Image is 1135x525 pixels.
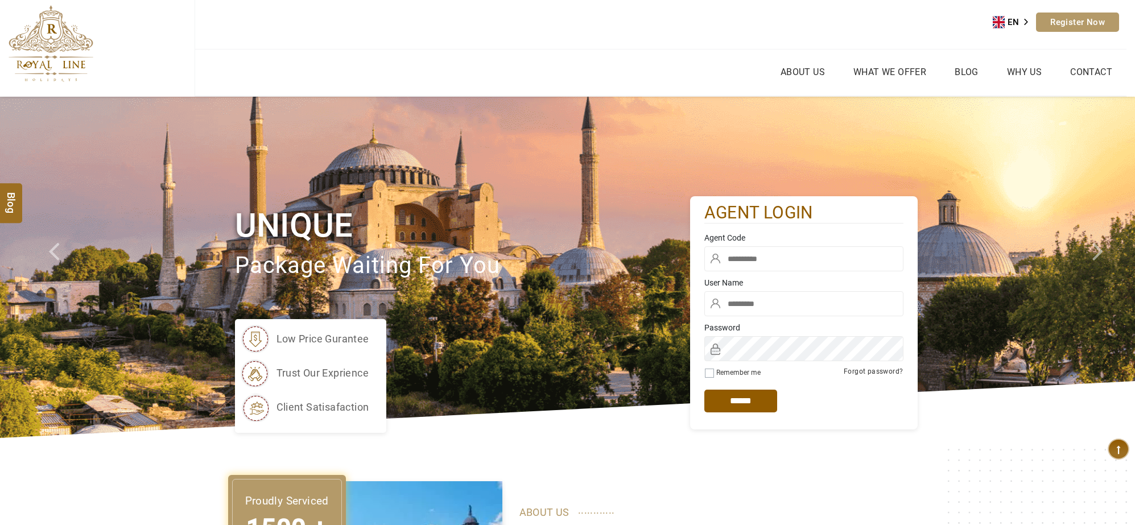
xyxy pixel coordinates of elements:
[704,322,903,333] label: Password
[235,204,690,247] h1: Unique
[1067,64,1115,80] a: Contact
[1078,97,1135,438] a: Check next image
[241,393,369,421] li: client satisafaction
[235,247,690,285] p: package waiting for you
[1036,13,1119,32] a: Register Now
[34,97,91,438] a: Check next prev
[851,64,929,80] a: What we Offer
[9,5,93,82] img: The Royal Line Holidays
[844,367,903,375] a: Forgot password?
[4,192,19,202] span: Blog
[704,277,903,288] label: User Name
[993,14,1036,31] a: EN
[704,202,903,224] h2: agent login
[993,14,1036,31] aside: Language selected: English
[952,64,981,80] a: Blog
[241,325,369,353] li: low price gurantee
[578,502,615,519] span: ............
[778,64,828,80] a: About Us
[716,369,761,377] label: Remember me
[1004,64,1045,80] a: Why Us
[241,359,369,387] li: trust our exprience
[519,504,901,521] p: ABOUT US
[993,14,1036,31] div: Language
[704,232,903,243] label: Agent Code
